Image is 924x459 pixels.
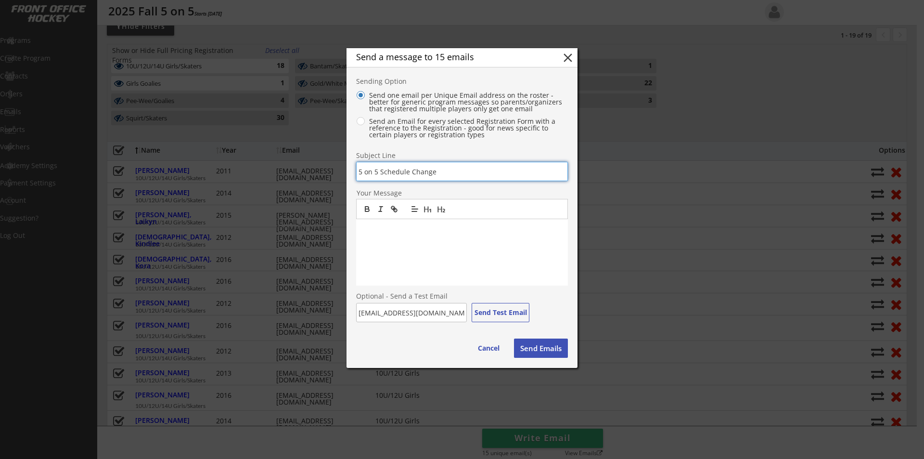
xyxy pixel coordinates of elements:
div: Subject Line [356,152,424,159]
div: Sending Option [356,78,424,85]
button: Cancel [468,339,509,358]
button: close [561,51,575,65]
input: Type here... [356,162,568,181]
button: Send Test Email [472,303,529,322]
button: Send Emails [514,339,568,358]
input: Email address [356,303,467,322]
div: Optional - Send a Test Email [356,293,568,300]
label: Send one email per Unique Email address on the roster - better for generic program messages so pa... [366,92,563,112]
div: Your Message [357,190,424,197]
label: Send an Email for every selected Registration Form with a reference to the Registration - good fo... [366,118,563,138]
span: Text alignment [408,203,422,215]
div: Send a message to 15 emails [356,52,546,61]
